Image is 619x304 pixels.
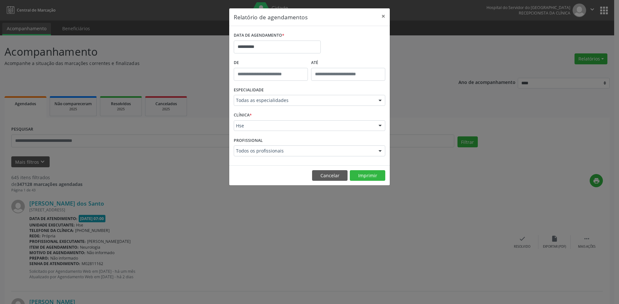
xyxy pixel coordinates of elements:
[350,170,385,181] button: Imprimir
[234,110,252,120] label: CLÍNICA
[234,31,284,41] label: DATA DE AGENDAMENTO
[236,123,372,129] span: Hse
[236,148,372,154] span: Todos os profissionais
[234,13,308,21] h5: Relatório de agendamentos
[312,170,348,181] button: Cancelar
[234,135,263,145] label: PROFISSIONAL
[311,58,385,68] label: ATÉ
[377,8,390,24] button: Close
[234,58,308,68] label: De
[236,97,372,104] span: Todas as especialidades
[234,85,264,95] label: ESPECIALIDADE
